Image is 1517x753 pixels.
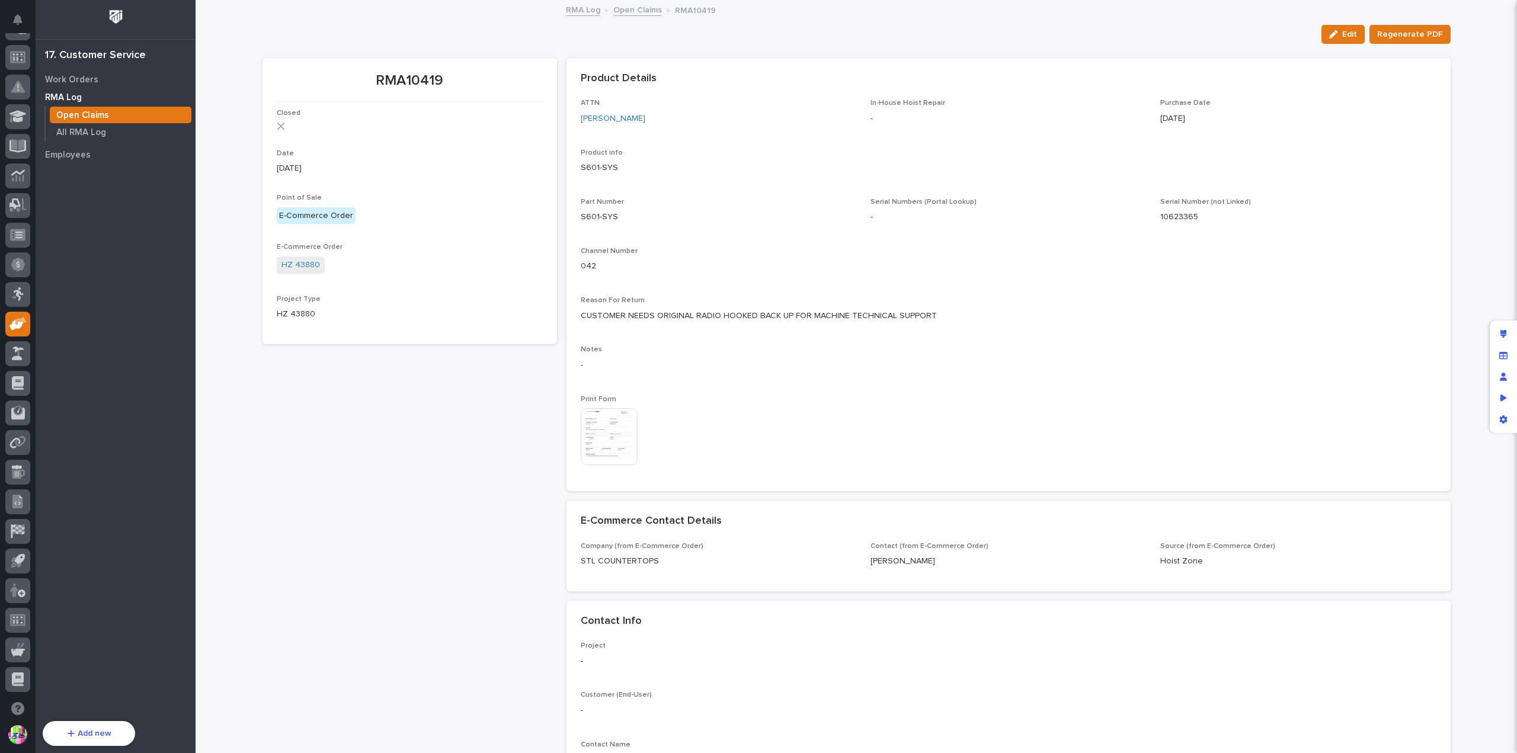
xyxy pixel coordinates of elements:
[1160,198,1251,206] span: Serial Number (not Linked)
[277,296,321,303] span: Project Type
[281,259,320,271] a: HZ 43880
[870,100,945,107] span: In-House Hoist Repair
[581,741,631,748] span: Contact Name
[277,207,356,225] div: E-Commerce Order
[118,312,143,321] span: Pylon
[25,183,46,204] img: 4614488137333_bcb353cd0bb836b1afe7_72.png
[45,75,98,85] p: Work Orders
[15,14,30,33] div: Notifications
[1160,113,1436,125] p: [DATE]
[53,183,194,195] div: Start new chat
[184,222,216,236] button: See all
[45,49,146,62] div: 17. Customer Service
[581,642,606,649] span: Project
[870,211,1146,223] p: -
[277,243,343,251] span: E-Commerce Order
[12,224,79,233] div: Past conversations
[870,555,1146,568] p: [PERSON_NAME]
[1321,25,1365,44] button: Edit
[36,88,196,106] a: RMA Log
[43,721,135,746] button: Add new
[581,100,600,107] span: ATTN
[5,722,30,747] button: users-avatar
[84,312,143,321] a: Powered byPylon
[581,248,638,255] span: Channel Number
[1160,543,1275,550] span: Source (from E-Commerce Order)
[86,149,151,161] span: Onboarding Call
[581,615,642,628] h2: Contact Info
[1493,409,1514,430] div: App settings
[36,146,196,164] a: Employees
[98,254,103,263] span: •
[1377,27,1443,41] span: Regenerate PDF
[45,92,82,103] p: RMA Log
[1342,29,1357,40] span: Edit
[581,359,1436,371] p: -
[69,145,156,166] a: 🔗Onboarding Call
[74,150,84,160] div: 🔗
[581,297,645,304] span: Reason For Return
[37,254,96,263] span: [PERSON_NAME]
[5,696,30,721] button: Open support chat
[46,124,196,140] a: All RMA Log
[24,149,65,161] span: Help Docs
[12,47,216,66] p: Welcome 👋
[56,127,106,138] p: All RMA Log
[277,110,300,117] span: Closed
[870,198,977,206] span: Serial Numbers (Portal Lookup)
[581,72,657,85] h2: Product Details
[581,149,623,156] span: Product info
[581,543,703,550] span: Company (from E-Commerce Order)
[98,286,103,295] span: •
[277,162,543,175] p: [DATE]
[1160,211,1436,223] p: 10623365
[1493,387,1514,409] div: Preview as
[581,198,624,206] span: Part Number
[45,150,91,161] p: Employees
[1493,345,1514,366] div: Manage fields and data
[201,187,216,201] button: Start new chat
[105,6,127,28] img: Workspace Logo
[566,2,600,16] a: RMA Log
[1493,366,1514,387] div: Manage users
[581,260,856,273] p: 042
[12,150,21,160] div: 📖
[870,543,988,550] span: Contact (from E-Commerce Order)
[5,7,30,32] button: Notifications
[37,286,96,295] span: [PERSON_NAME]
[12,66,216,85] p: How can we help?
[581,113,645,125] a: [PERSON_NAME]
[53,195,163,204] div: We're available if you need us!
[24,286,33,296] img: 1736555164131-43832dd5-751b-4058-ba23-39d91318e5a0
[581,310,1436,322] p: CUSTOMER NEEDS ORIGINAL RADIO HOOKED BACK UP FOR MACHINE TECHNICAL SUPPORT
[581,211,856,223] p: S601-SYS
[277,72,543,89] p: RMA10419
[581,162,1436,174] p: S601-SYS
[1160,555,1436,568] p: Hoist Zone
[1160,100,1211,107] span: Purchase Date
[36,71,196,88] a: Work Orders
[105,286,129,295] span: [DATE]
[277,194,322,201] span: Point of Sale
[12,242,31,261] img: Brittany
[581,655,856,668] p: -
[581,691,652,698] span: Customer (End-User)
[24,254,33,264] img: 1736555164131-43832dd5-751b-4058-ba23-39d91318e5a0
[581,555,856,568] p: STL COUNTERTOPS
[1369,25,1451,44] button: Regenerate PDF
[613,2,662,16] a: Open Claims
[105,254,129,263] span: [DATE]
[277,308,543,321] p: HZ 43880
[581,346,602,353] span: Notes
[581,704,1436,717] p: -
[675,3,716,16] p: RMA10419
[1493,323,1514,345] div: Edit layout
[12,274,31,293] img: Brittany Wendell
[870,113,1146,125] p: -
[46,107,196,123] a: Open Claims
[581,396,616,403] span: Print Form
[12,11,36,35] img: Stacker
[581,515,722,528] h2: E-Commerce Contact Details
[12,183,33,204] img: 1736555164131-43832dd5-751b-4058-ba23-39d91318e5a0
[56,110,109,121] p: Open Claims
